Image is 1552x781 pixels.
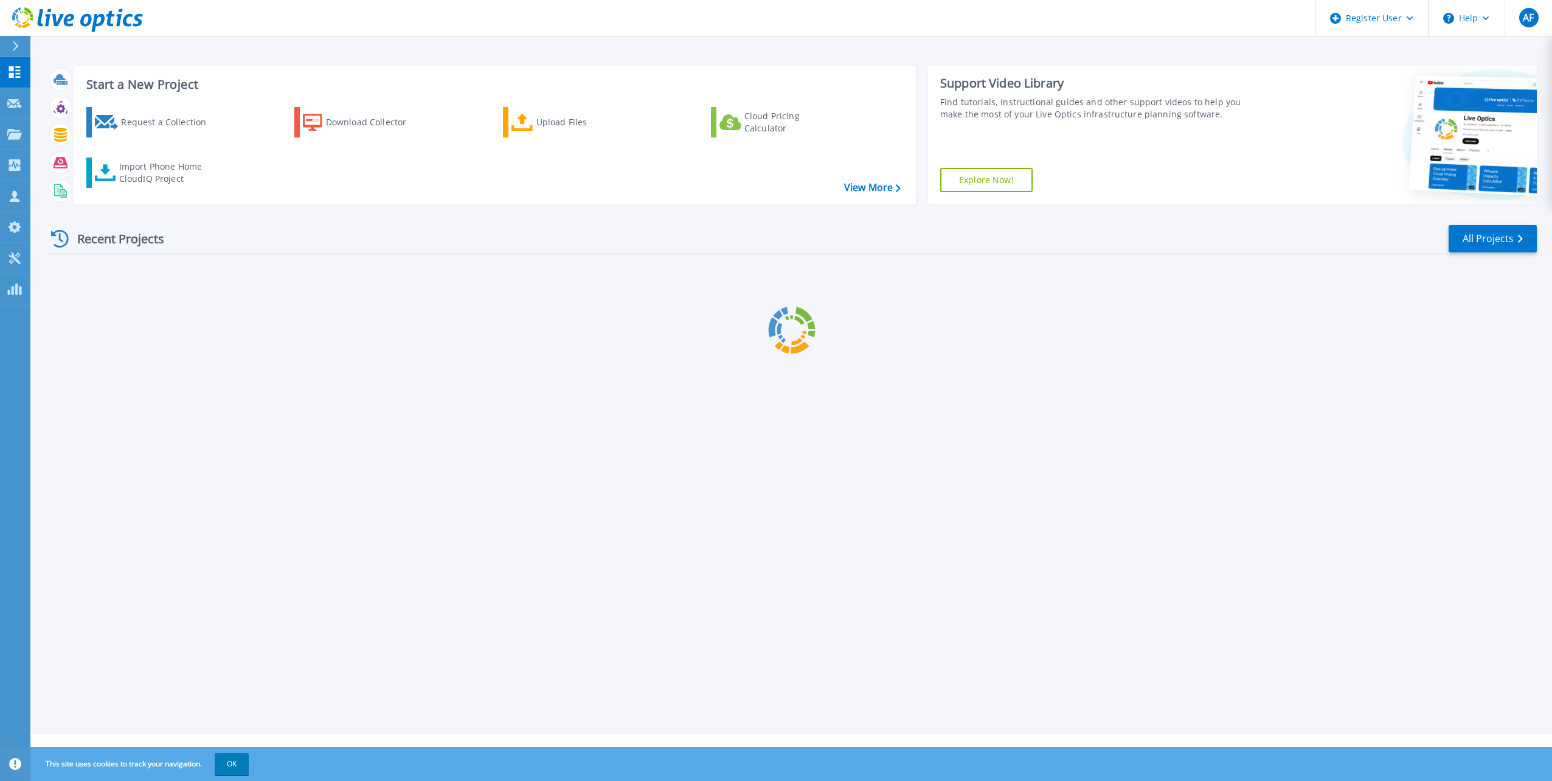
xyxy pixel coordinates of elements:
[86,107,222,137] a: Request a Collection
[119,161,214,185] div: Import Phone Home CloudIQ Project
[940,168,1033,192] a: Explore Now!
[940,96,1255,120] div: Find tutorials, instructional guides and other support videos to help you make the most of your L...
[940,75,1255,91] div: Support Video Library
[326,110,423,134] div: Download Collector
[215,753,249,775] button: OK
[503,107,639,137] a: Upload Files
[86,78,900,91] h3: Start a New Project
[536,110,634,134] div: Upload Files
[294,107,430,137] a: Download Collector
[711,107,847,137] a: Cloud Pricing Calculator
[744,110,842,134] div: Cloud Pricing Calculator
[1523,13,1534,23] span: AF
[844,182,901,193] a: View More
[1449,225,1537,252] a: All Projects
[47,224,181,254] div: Recent Projects
[121,110,218,134] div: Request a Collection
[33,753,249,775] span: This site uses cookies to track your navigation.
